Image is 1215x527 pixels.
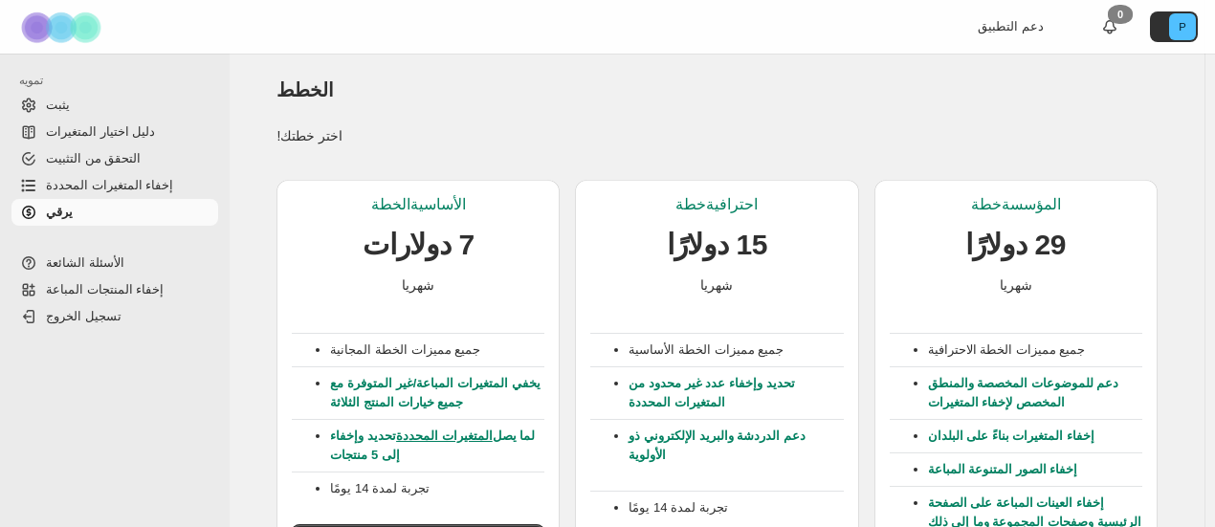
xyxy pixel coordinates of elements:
[363,229,475,260] font: 7 دولارات
[46,205,73,219] font: يرقي
[700,277,733,293] font: شهريا
[629,500,727,515] font: تجربة لمدة 14 يومًا
[629,376,794,409] font: تحديد وإخفاء عدد غير محدود من المتغيرات المحددة
[371,196,410,212] font: الخطة
[276,128,342,143] font: اختر خطتك!
[330,481,429,495] font: تجربة لمدة 14 يومًا
[276,79,333,100] font: الخطط
[11,172,218,199] a: إخفاء المتغيرات المحددة
[11,303,218,330] a: تسجيل الخروج
[46,282,164,296] font: إخفاء المنتجات المباعة
[1000,277,1032,293] font: شهريا
[928,462,1078,476] font: إخفاء الصور المتنوعة المباعة
[667,229,767,260] font: 15 دولارًا
[928,342,1086,357] font: جميع مميزات الخطة الاحترافية
[1179,21,1185,33] text: P
[11,276,218,303] a: إخفاء المنتجات المباعة
[965,229,1066,260] font: 29 دولارًا
[928,428,1094,443] font: إخفاء المتغيرات بناءً على البلدان
[706,196,758,212] font: احترافية
[46,309,121,323] font: تسجيل الخروج
[978,19,1044,33] font: دعم التطبيق
[11,250,218,276] a: الأسئلة الشائعة
[11,199,218,226] a: يرقي
[402,277,434,293] font: شهريا
[15,1,111,54] img: تمويه
[46,98,70,112] font: يثبت
[1150,11,1198,42] button: الصورة الرمزية مع الأحرف الأولى P
[675,196,706,212] font: خطة
[330,376,540,409] font: يخفي المتغيرات المباعة/غير المتوفرة مع جميع خيارات المنتج الثلاثة
[11,145,218,172] a: التحقق من التثبيت
[928,376,1119,409] font: دعم للموضوعات المخصصة والمنطق المخصص لإخفاء المتغيرات
[46,255,124,270] font: الأسئلة الشائعة
[19,74,43,87] font: تمويه
[629,428,805,462] font: دعم الدردشة والبريد الإلكتروني ذو الأولوية
[11,92,218,119] a: يثبت
[330,342,480,357] font: جميع مميزات الخطة المجانية
[1002,196,1061,212] font: المؤسسة
[46,151,141,165] font: التحقق من التثبيت
[46,178,173,192] font: إخفاء المتغيرات المحددة
[971,196,1002,212] font: خطة
[410,196,466,212] font: الأساسية
[629,342,784,357] font: جميع مميزات الخطة الأساسية
[330,428,396,443] font: تحديد وإخفاء
[1100,17,1119,36] a: 0
[46,124,155,139] font: دليل اختيار المتغيرات
[1117,9,1123,20] font: 0
[396,428,493,443] a: المتغيرات المحددة
[11,119,218,145] a: دليل اختيار المتغيرات
[1169,13,1196,40] span: الصورة الرمزية مع الأحرف الأولى P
